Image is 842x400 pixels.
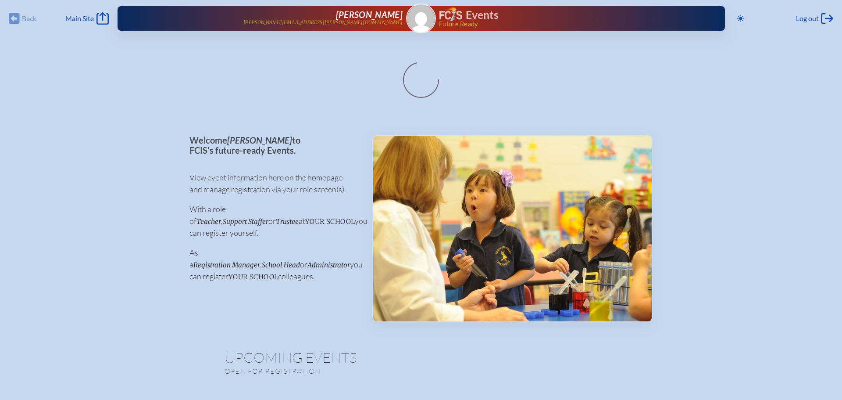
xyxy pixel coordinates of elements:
span: Support Staffer [223,217,268,226]
p: [PERSON_NAME][EMAIL_ADDRESS][PERSON_NAME][DOMAIN_NAME] [243,20,403,25]
span: [PERSON_NAME] [336,9,403,20]
p: Welcome to FCIS’s future-ready Events. [189,135,358,155]
span: your school [305,217,355,226]
a: Gravatar [406,4,436,33]
span: [PERSON_NAME] [227,135,292,145]
span: School Head [262,261,300,269]
a: Main Site [65,12,108,25]
p: View event information here on the homepage and manage registration via your role screen(s). [189,172,358,195]
span: Teacher [196,217,221,226]
span: your school [228,273,278,281]
p: Open for registration [225,367,456,375]
div: FCIS Events — Future ready [439,7,697,27]
span: Trustee [276,217,299,226]
span: Administrator [307,261,350,269]
img: Gravatar [407,4,435,32]
h1: Upcoming Events [225,350,617,364]
span: Future Ready [439,21,697,27]
img: Events [373,136,652,321]
p: With a role of , or at you can register yourself. [189,203,358,239]
span: Registration Manager [193,261,260,269]
a: [PERSON_NAME][PERSON_NAME][EMAIL_ADDRESS][PERSON_NAME][DOMAIN_NAME] [146,10,403,27]
span: Main Site [65,14,94,23]
p: As a , or you can register colleagues. [189,247,358,282]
